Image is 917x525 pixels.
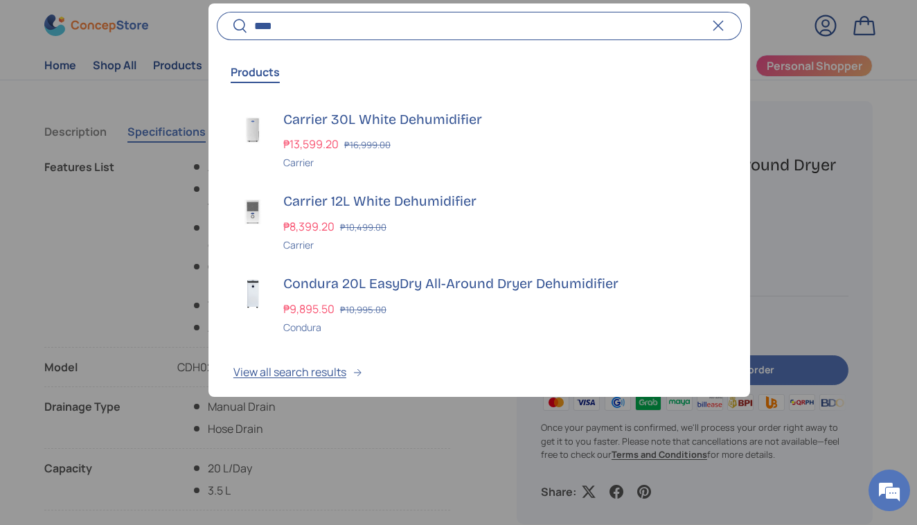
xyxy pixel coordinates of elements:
[227,7,260,40] div: Minimize live chat window
[283,301,338,317] strong: ₱9,895.50
[283,238,725,252] div: Carrier
[283,193,725,212] h3: Carrier 12L White Dehumidifier
[340,303,386,316] s: ₱10,995.00
[72,78,233,96] div: Chat with us now
[7,378,264,427] textarea: Type your message and hit 'Enter'
[80,175,191,314] span: We're online!
[340,221,386,233] s: ₱10,499.00
[208,263,750,346] a: condura-easy-dry-dehumidifier-full-view-concepstore.ph Condura 20L EasyDry All-Around Dryer Dehum...
[208,181,750,264] a: carrier-dehumidifier-12-liter-full-view-concepstore Carrier 12L White Dehumidifier ₱8,399.20 ₱10,...
[231,56,280,88] button: Products
[233,274,272,313] img: condura-easy-dry-dehumidifier-full-view-concepstore.ph
[208,99,750,181] a: carrier-dehumidifier-30-liter-full-view-concepstore Carrier 30L White Dehumidifier ₱13,599.20 ₱16...
[283,156,725,170] div: Carrier
[208,346,750,404] button: View all search results
[233,110,272,149] img: carrier-dehumidifier-30-liter-full-view-concepstore
[283,137,342,152] strong: ₱13,599.20
[283,110,725,130] h3: Carrier 30L White Dehumidifier
[233,193,272,231] img: carrier-dehumidifier-12-liter-full-view-concepstore
[283,219,338,234] strong: ₱8,399.20
[344,139,391,152] s: ₱16,999.00
[283,274,725,294] h3: Condura 20L EasyDry All-Around Dryer Dehumidifier
[283,320,725,335] div: Condura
